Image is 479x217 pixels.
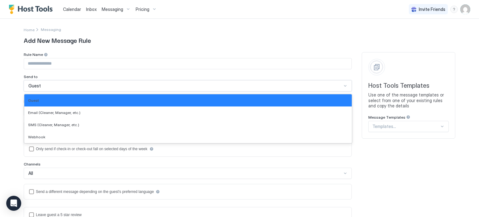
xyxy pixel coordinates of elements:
[36,147,148,151] div: Only send if check-in or check-out fall on selected days of the week
[41,27,61,32] span: Messaging
[24,58,351,69] input: Input Field
[368,115,405,120] span: Message Templates
[86,6,97,12] a: Inbox
[24,35,455,45] span: Add New Message Rule
[368,82,449,90] span: Host Tools Templates
[36,190,154,194] div: Send a different message depending on the guest's preferred language
[460,4,470,14] div: User profile
[41,27,61,32] div: Breadcrumb
[63,6,81,12] a: Calendar
[136,7,149,12] span: Pricing
[29,189,346,194] div: languagesEnabled
[36,213,82,217] div: Leave guest a 5 star review
[9,5,56,14] a: Host Tools Logo
[419,7,445,12] span: Invite Friends
[450,6,458,13] div: menu
[24,162,41,166] span: Channels
[24,26,35,33] div: Breadcrumb
[6,196,21,211] div: Open Intercom Messenger
[86,7,97,12] span: Inbox
[24,74,38,79] span: Send to
[28,122,79,127] span: SMS (Cleaner, Manager, etc.)
[28,98,39,103] span: Guest
[24,27,35,32] span: Home
[63,7,81,12] span: Calendar
[24,52,43,57] span: Rule Name
[28,135,45,139] span: Webhook
[24,26,35,33] a: Home
[102,7,123,12] span: Messaging
[368,92,449,109] span: Use one of the message templates or select from one of your existing rules and copy the details
[29,146,346,151] div: isLimited
[28,83,41,89] span: Guest
[28,170,33,176] span: All
[28,110,80,115] span: Email (Cleaner, Manager, etc.)
[24,99,33,104] span: Days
